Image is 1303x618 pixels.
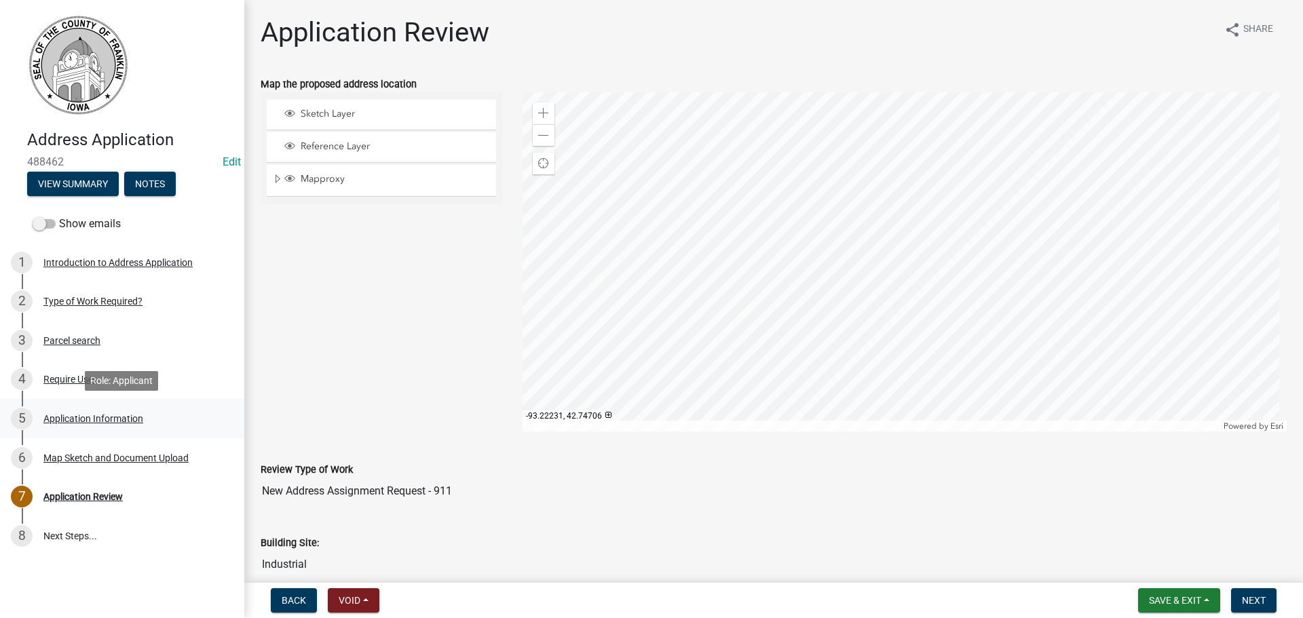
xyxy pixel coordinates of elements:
[43,336,100,345] div: Parcel search
[261,80,417,90] label: Map the proposed address location
[27,130,233,150] h4: Address Application
[11,252,33,273] div: 1
[43,258,193,267] div: Introduction to Address Application
[43,453,189,463] div: Map Sketch and Document Upload
[11,525,33,547] div: 8
[261,465,353,475] label: Review Type of Work
[27,179,119,190] wm-modal-confirm: Summary
[11,408,33,429] div: 5
[1149,595,1201,606] span: Save & Exit
[43,374,96,384] div: Require User
[223,155,241,168] a: Edit
[261,16,489,49] h1: Application Review
[339,595,360,606] span: Void
[1138,588,1220,613] button: Save & Exit
[27,155,217,168] span: 488462
[297,108,491,120] span: Sketch Layer
[297,173,491,185] span: Mapproxy
[11,486,33,507] div: 7
[267,100,496,130] li: Sketch Layer
[11,330,33,351] div: 3
[1243,22,1273,38] span: Share
[282,595,306,606] span: Back
[43,492,123,501] div: Application Review
[1220,421,1287,431] div: Powered by
[328,588,379,613] button: Void
[1213,16,1284,43] button: shareShare
[124,179,176,190] wm-modal-confirm: Notes
[43,414,143,423] div: Application Information
[1270,421,1283,431] a: Esri
[1224,22,1241,38] i: share
[297,140,491,153] span: Reference Layer
[271,588,317,613] button: Back
[124,172,176,196] button: Notes
[533,124,554,146] div: Zoom out
[27,14,129,116] img: Franklin County, Iowa
[223,155,241,168] wm-modal-confirm: Edit Application Number
[11,447,33,469] div: 6
[267,132,496,163] li: Reference Layer
[33,216,121,232] label: Show emails
[85,371,158,391] div: Role: Applicant
[11,290,33,312] div: 2
[1242,595,1266,606] span: Next
[272,173,282,187] span: Expand
[261,539,319,548] label: Building Site:
[282,173,491,187] div: Mapproxy
[43,296,143,306] div: Type of Work Required?
[265,96,497,200] ul: Layer List
[282,140,491,154] div: Reference Layer
[267,165,496,196] li: Mapproxy
[533,102,554,124] div: Zoom in
[1231,588,1277,613] button: Next
[533,153,554,174] div: Find my location
[27,172,119,196] button: View Summary
[11,368,33,390] div: 4
[282,108,491,121] div: Sketch Layer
